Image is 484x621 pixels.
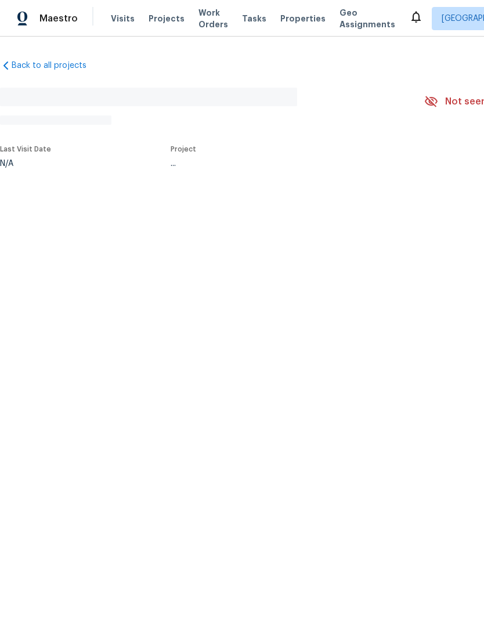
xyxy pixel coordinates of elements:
[242,15,266,23] span: Tasks
[111,13,135,24] span: Visits
[171,146,196,153] span: Project
[39,13,78,24] span: Maestro
[339,7,395,30] span: Geo Assignments
[149,13,185,24] span: Projects
[280,13,326,24] span: Properties
[198,7,228,30] span: Work Orders
[171,160,393,168] div: ...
